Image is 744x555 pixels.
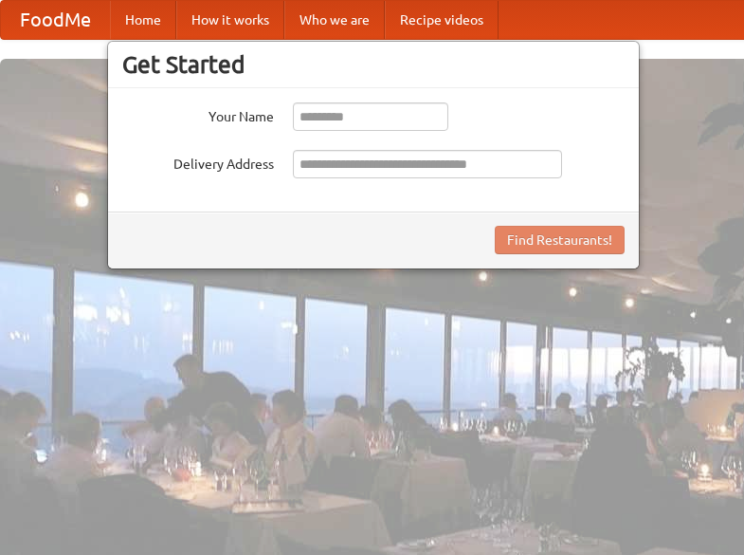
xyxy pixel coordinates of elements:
[110,1,176,39] a: Home
[122,150,274,174] label: Delivery Address
[385,1,499,39] a: Recipe videos
[176,1,284,39] a: How it works
[122,50,625,79] h3: Get Started
[1,1,110,39] a: FoodMe
[495,226,625,254] button: Find Restaurants!
[122,102,274,126] label: Your Name
[284,1,385,39] a: Who we are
